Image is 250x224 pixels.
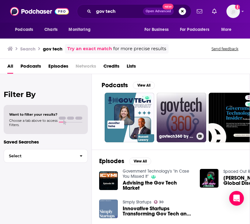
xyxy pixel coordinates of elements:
button: View All [133,82,155,89]
a: Simply Startups [123,200,151,205]
a: Government Technology's "In Case You Missed It" [123,169,189,179]
span: More [221,25,232,34]
h3: Search [20,46,35,52]
span: Podcasts [15,25,33,34]
button: open menu [140,24,176,35]
a: Try an exact match [67,45,112,52]
img: Bob Lazar Talk, Global Disclosure Day, Gov. Tech w/ Jim Goodall [200,169,218,188]
a: Charts [40,24,61,35]
a: PodcastsView All [102,81,155,89]
a: Lists [127,61,136,74]
span: Select [4,154,75,158]
span: 30 [159,201,163,203]
h3: govtech360 by Government Technology [159,134,194,139]
h2: Filter By [4,90,88,99]
a: Innovative Startups Transforming Gov Tech and Healthcare [123,206,192,216]
button: open menu [176,24,218,35]
a: Show notifications dropdown [210,6,219,17]
img: Innovative Startups Transforming Gov Tech and Healthcare [99,200,118,218]
a: EpisodesView All [99,157,151,165]
button: Send feedback [210,46,240,51]
a: Podcasts [21,61,41,74]
button: View All [129,158,151,165]
h2: Podcasts [102,81,128,89]
span: Choose a tab above to access filters. [9,118,58,127]
span: Open Advanced [146,10,171,13]
a: Credits [103,61,119,74]
a: Show notifications dropdown [194,6,205,17]
span: Logged in as Marketing09 [226,5,240,18]
button: Show profile menu [226,5,240,18]
a: Advising the Gov Tech Market [123,180,192,191]
span: For Podcasters [180,25,209,34]
h2: Episodes [99,157,124,165]
a: All [7,61,13,74]
a: 30 [154,200,164,204]
img: Advising the Gov Tech Market [99,171,118,190]
p: Saved Searches [4,139,88,145]
img: User Profile [226,5,240,18]
svg: Add a profile image [235,5,240,9]
span: Charts [44,25,58,34]
button: open menu [11,24,41,35]
span: Networks [76,61,96,74]
span: for more precise results [113,45,166,52]
div: Open Intercom Messenger [229,191,244,206]
input: Search podcasts, credits, & more... [94,6,143,16]
button: Open AdvancedNew [143,8,174,15]
span: Want to filter your results? [9,112,58,117]
h3: gov tech [43,46,62,52]
a: Episodes [48,61,68,74]
div: Search podcasts, credits, & more... [77,4,191,18]
span: Monitoring [69,25,90,34]
button: Select [4,149,88,163]
button: open menu [64,24,98,35]
img: Podchaser - Follow, Share and Rate Podcasts [10,6,69,17]
button: open menu [217,24,239,35]
span: New [162,4,174,9]
span: For Business [144,25,169,34]
a: govtech360 by Government Technology [157,93,206,142]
